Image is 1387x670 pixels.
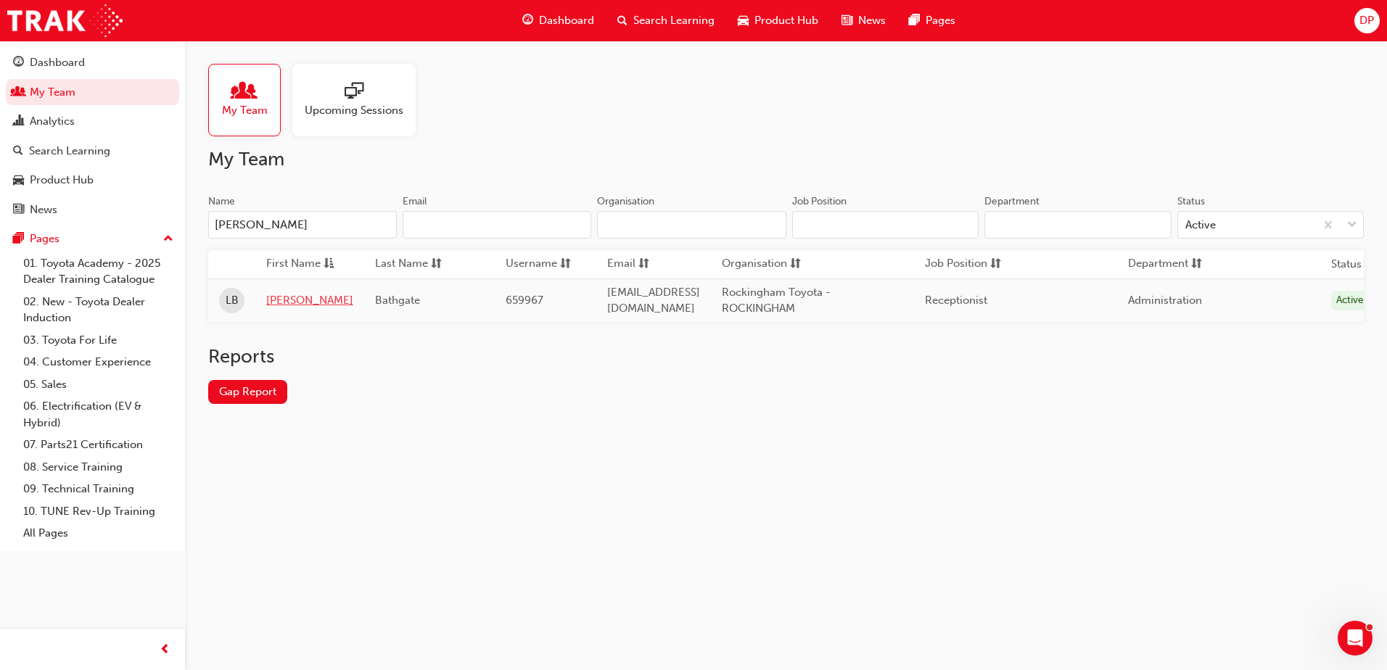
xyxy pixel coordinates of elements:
span: Pages [926,12,955,29]
a: Product Hub [6,167,179,194]
input: Department [984,211,1172,239]
span: Username [506,255,557,273]
a: All Pages [17,522,179,545]
div: Pages [30,231,59,247]
input: Name [208,211,397,239]
span: Search Learning [633,12,715,29]
span: Administration [1128,294,1202,307]
span: Upcoming Sessions [305,102,403,119]
div: Name [208,194,235,209]
a: 03. Toyota For Life [17,329,179,352]
a: My Team [208,64,292,136]
span: sorting-icon [560,255,571,273]
div: Analytics [30,113,75,130]
span: search-icon [617,12,627,30]
a: 02. New - Toyota Dealer Induction [17,291,179,329]
div: Product Hub [30,172,94,189]
h2: My Team [208,148,1364,171]
button: First Nameasc-icon [266,255,346,273]
a: Analytics [6,108,179,135]
span: My Team [222,102,268,119]
a: news-iconNews [830,6,897,36]
div: Active [1185,217,1216,233]
span: LB [226,292,239,309]
span: sorting-icon [638,255,649,273]
span: asc-icon [324,255,334,273]
div: Email [403,194,427,209]
a: Upcoming Sessions [292,64,427,136]
div: News [30,202,57,218]
div: Department [984,194,1040,209]
span: chart-icon [13,115,24,128]
a: 09. Technical Training [17,478,179,500]
span: search-icon [13,145,23,158]
div: Search Learning [29,143,110,160]
div: Status [1177,194,1205,209]
span: Last Name [375,255,428,273]
button: Last Namesorting-icon [375,255,455,273]
span: guage-icon [13,57,24,70]
span: news-icon [841,12,852,30]
span: down-icon [1347,216,1357,235]
span: car-icon [13,174,24,187]
span: Receptionist [925,294,987,307]
span: First Name [266,255,321,273]
input: Organisation [597,211,786,239]
a: [PERSON_NAME] [266,292,353,309]
button: Emailsorting-icon [607,255,687,273]
div: Job Position [792,194,847,209]
a: 07. Parts21 Certification [17,434,179,456]
a: 06. Electrification (EV & Hybrid) [17,395,179,434]
div: Active [1331,291,1369,310]
button: Pages [6,226,179,252]
a: search-iconSearch Learning [606,6,726,36]
span: car-icon [738,12,749,30]
span: pages-icon [909,12,920,30]
span: up-icon [163,230,173,249]
span: prev-icon [160,641,170,659]
span: sorting-icon [431,255,442,273]
input: Email [403,211,591,239]
a: pages-iconPages [897,6,967,36]
button: Departmentsorting-icon [1128,255,1208,273]
button: DP [1354,8,1380,33]
span: Product Hub [754,12,818,29]
input: Job Position [792,211,979,239]
a: My Team [6,79,179,106]
a: Gap Report [208,380,287,404]
span: people-icon [235,82,254,102]
h2: Reports [208,345,1364,368]
a: 01. Toyota Academy - 2025 Dealer Training Catalogue [17,252,179,291]
span: Job Position [925,255,987,273]
span: sorting-icon [1191,255,1202,273]
button: DashboardMy TeamAnalyticsSearch LearningProduct HubNews [6,46,179,226]
a: Dashboard [6,49,179,76]
span: [EMAIL_ADDRESS][DOMAIN_NAME] [607,286,700,315]
span: Dashboard [539,12,594,29]
span: sorting-icon [990,255,1001,273]
span: News [858,12,886,29]
span: Rockingham Toyota - ROCKINGHAM [722,286,831,315]
button: Organisationsorting-icon [722,255,802,273]
img: Trak [7,4,123,37]
a: 08. Service Training [17,456,179,479]
a: Search Learning [6,138,179,165]
span: people-icon [13,86,24,99]
div: Organisation [597,194,654,209]
span: Organisation [722,255,787,273]
iframe: Intercom live chat [1338,621,1372,655]
span: Department [1128,255,1188,273]
span: 659967 [506,294,543,307]
div: Dashboard [30,54,85,71]
button: Usernamesorting-icon [506,255,585,273]
a: car-iconProduct Hub [726,6,830,36]
th: Status [1331,256,1362,273]
span: Email [607,255,635,273]
a: 10. TUNE Rev-Up Training [17,500,179,523]
span: Bathgate [375,294,420,307]
span: DP [1359,12,1374,29]
button: Job Positionsorting-icon [925,255,1005,273]
a: guage-iconDashboard [511,6,606,36]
